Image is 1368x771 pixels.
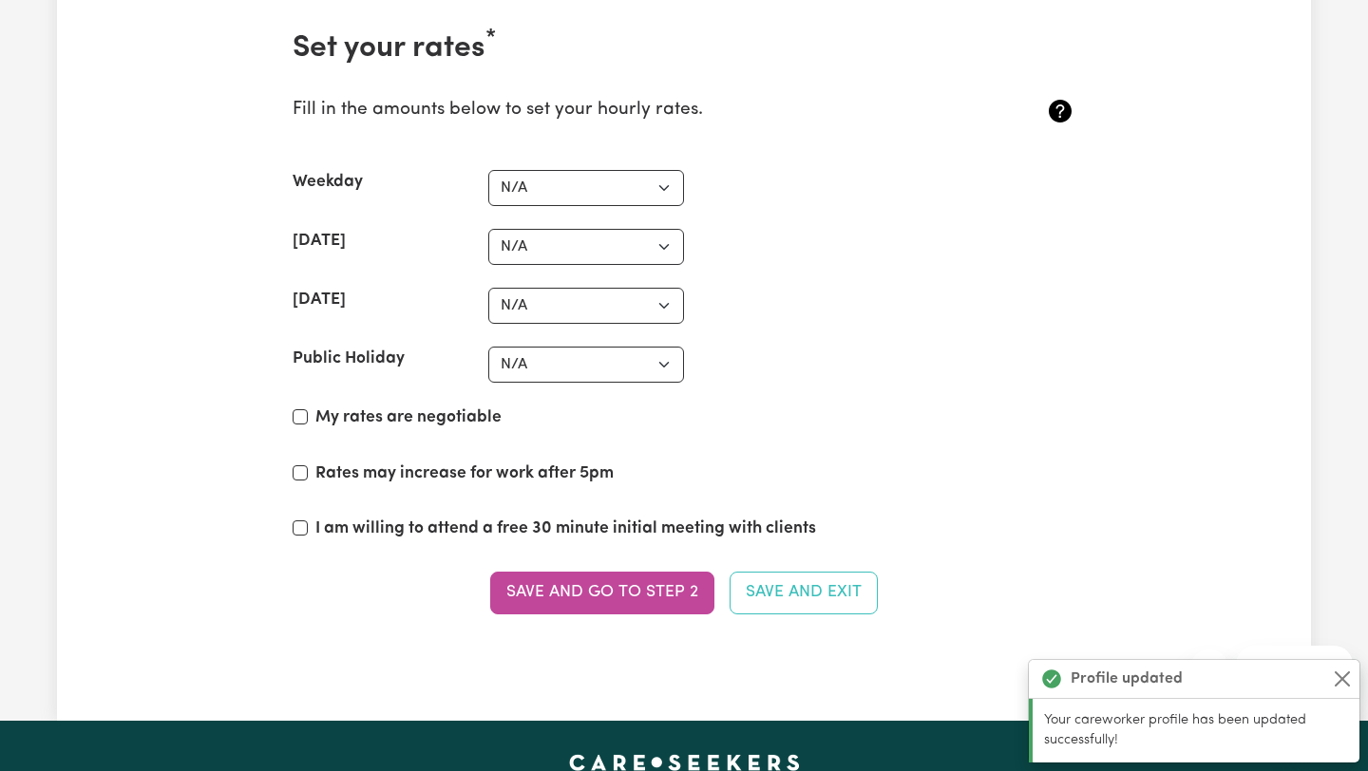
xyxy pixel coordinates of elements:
button: Save and go to Step 2 [490,572,714,613]
label: [DATE] [293,288,346,312]
label: My rates are negotiable [315,405,502,430]
label: I am willing to attend a free 30 minute initial meeting with clients [315,517,816,541]
iframe: Message from company [1236,646,1353,687]
p: Your careworker profile has been updated successfully! [1044,710,1348,751]
label: Weekday [293,170,363,195]
strong: Profile updated [1071,668,1183,690]
button: Save and Exit [730,572,878,613]
label: [DATE] [293,229,346,254]
p: Fill in the amounts below to set your hourly rates. [293,97,945,124]
iframe: Close message [1190,649,1228,687]
a: Careseekers home page [569,755,800,770]
button: Close [1331,668,1354,690]
label: Public Holiday [293,347,405,371]
h2: Set your rates [293,30,1075,66]
label: Rates may increase for work after 5pm [315,461,614,486]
